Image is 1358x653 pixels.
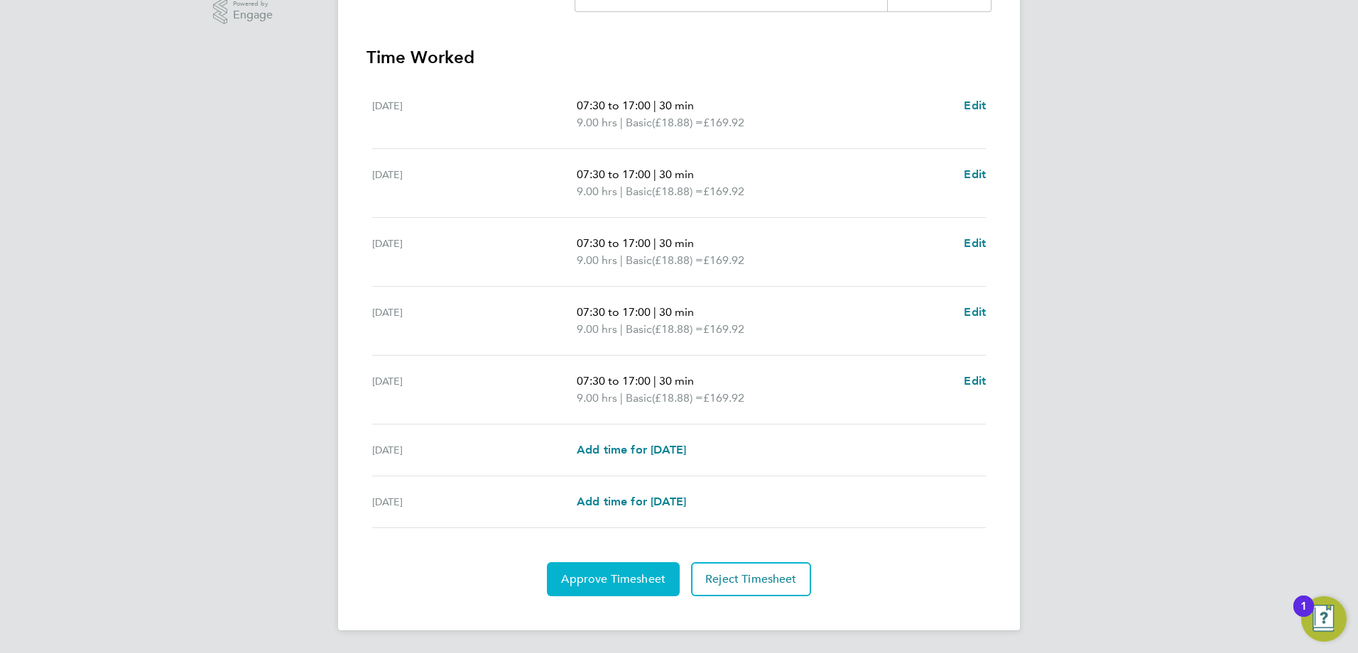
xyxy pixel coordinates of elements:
span: £169.92 [703,116,744,129]
span: (£18.88) = [652,322,703,336]
span: 30 min [659,99,694,112]
div: [DATE] [372,493,577,510]
span: Engage [233,9,273,21]
span: Approve Timesheet [561,572,666,586]
button: Approve Timesheet [547,562,680,596]
span: | [653,374,656,388]
span: Add time for [DATE] [577,443,686,456]
span: 9.00 hrs [577,116,617,129]
div: 1 [1300,606,1307,625]
span: £169.92 [703,322,744,336]
span: 30 min [659,374,694,388]
a: Edit [964,304,986,321]
span: (£18.88) = [652,185,703,198]
span: 9.00 hrs [577,322,617,336]
span: | [653,99,656,112]
span: | [620,185,623,198]
span: £169.92 [703,253,744,267]
span: Edit [964,305,986,319]
span: 07:30 to 17:00 [577,168,651,181]
button: Open Resource Center, 1 new notification [1301,596,1347,642]
span: £169.92 [703,185,744,198]
a: Edit [964,166,986,183]
span: Edit [964,236,986,250]
span: Edit [964,168,986,181]
span: Edit [964,374,986,388]
div: [DATE] [372,235,577,269]
span: 30 min [659,305,694,319]
span: | [620,391,623,405]
span: (£18.88) = [652,116,703,129]
span: £169.92 [703,391,744,405]
a: Edit [964,373,986,390]
span: 07:30 to 17:00 [577,305,651,319]
a: Add time for [DATE] [577,493,686,510]
span: | [653,236,656,250]
span: 9.00 hrs [577,185,617,198]
span: 07:30 to 17:00 [577,236,651,250]
span: | [620,116,623,129]
span: Edit [964,99,986,112]
h3: Time Worked [366,46,992,69]
span: Basic [626,321,652,338]
div: [DATE] [372,441,577,459]
div: [DATE] [372,97,577,131]
div: [DATE] [372,166,577,200]
a: Edit [964,235,986,252]
span: | [620,322,623,336]
div: [DATE] [372,304,577,338]
span: 9.00 hrs [577,253,617,267]
span: 30 min [659,236,694,250]
span: 07:30 to 17:00 [577,374,651,388]
span: Add time for [DATE] [577,495,686,508]
span: Reject Timesheet [705,572,797,586]
div: [DATE] [372,373,577,407]
span: Basic [626,390,652,407]
span: | [620,253,623,267]
span: | [653,168,656,181]
span: 9.00 hrs [577,391,617,405]
span: (£18.88) = [652,391,703,405]
span: 07:30 to 17:00 [577,99,651,112]
a: Add time for [DATE] [577,441,686,459]
button: Reject Timesheet [691,562,811,596]
a: Edit [964,97,986,114]
span: 30 min [659,168,694,181]
span: Basic [626,114,652,131]
span: Basic [626,252,652,269]
span: | [653,305,656,319]
span: Basic [626,183,652,200]
span: (£18.88) = [652,253,703,267]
